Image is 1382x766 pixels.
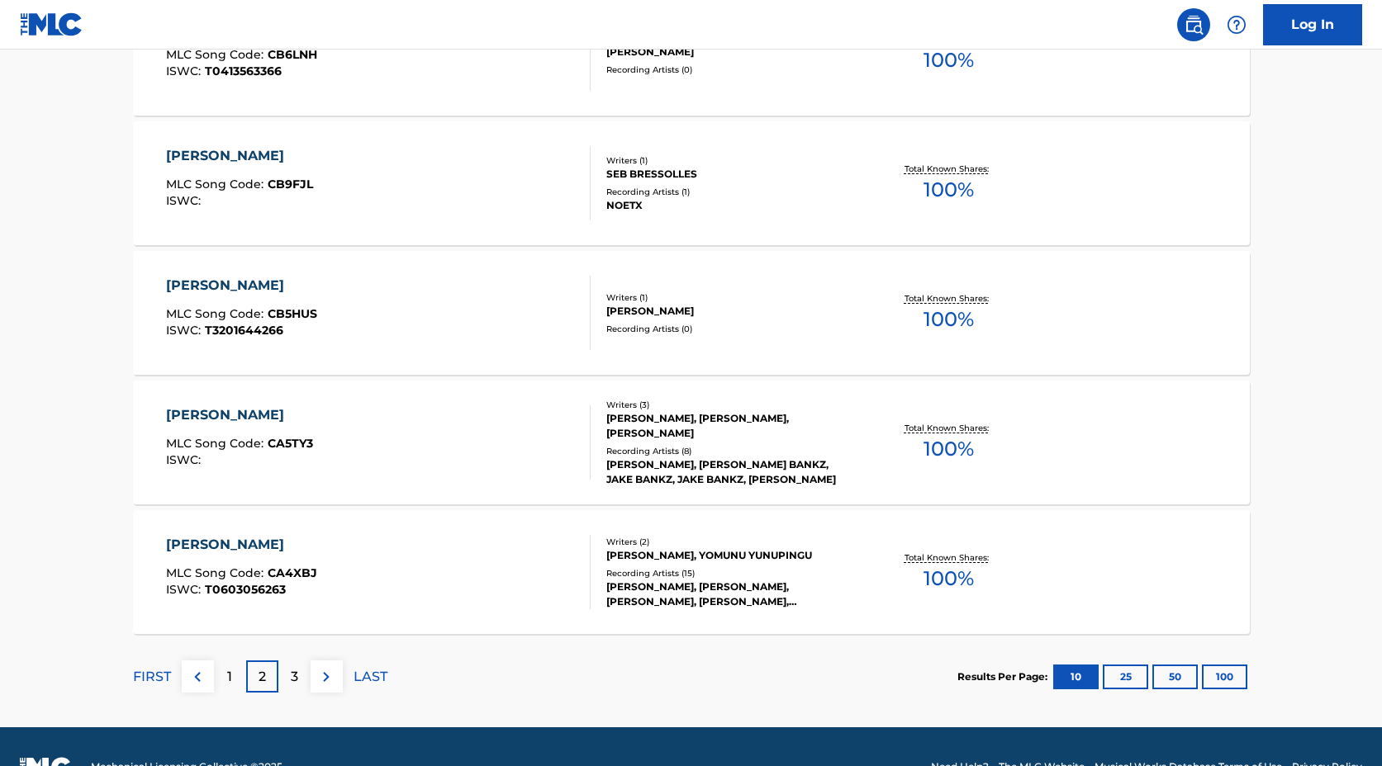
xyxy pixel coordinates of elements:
[133,667,171,687] p: FIRST
[166,47,268,62] span: MLC Song Code :
[606,154,856,167] div: Writers ( 1 )
[166,535,317,555] div: [PERSON_NAME]
[606,445,856,457] div: Recording Artists ( 8 )
[227,667,232,687] p: 1
[606,64,856,76] div: Recording Artists ( 0 )
[606,291,856,304] div: Writers ( 1 )
[259,667,266,687] p: 2
[205,582,286,597] span: T0603056263
[166,276,317,296] div: [PERSON_NAME]
[606,411,856,441] div: [PERSON_NAME], [PERSON_NAME], [PERSON_NAME]
[606,167,856,182] div: SEB BRESSOLLES
[606,304,856,319] div: [PERSON_NAME]
[205,64,282,78] span: T0413563366
[205,323,283,338] span: T3201644266
[166,565,268,580] span: MLC Song Code :
[268,47,317,62] span: CB6LNH
[1202,664,1247,689] button: 100
[606,579,856,609] div: [PERSON_NAME], [PERSON_NAME], [PERSON_NAME], [PERSON_NAME], [PERSON_NAME]
[166,436,268,451] span: MLC Song Code :
[1152,664,1198,689] button: 50
[924,175,974,205] span: 100 %
[166,146,313,166] div: [PERSON_NAME]
[957,669,1052,684] p: Results Per Page:
[133,121,1250,245] a: [PERSON_NAME]MLC Song Code:CB9FJLISWC:Writers (1)SEB BRESSOLLESRecording Artists (1)NOETXTotal Kn...
[905,422,993,434] p: Total Known Shares:
[1227,15,1247,35] img: help
[133,510,1250,634] a: [PERSON_NAME]MLC Song Code:CA4XBJISWC:T0603056263Writers (2)[PERSON_NAME], YOMUNU YUNUPINGURecord...
[1053,664,1099,689] button: 10
[188,667,207,687] img: left
[166,582,205,597] span: ISWC :
[268,436,313,451] span: CA5TY3
[166,193,205,208] span: ISWC :
[905,551,993,564] p: Total Known Shares:
[606,323,856,335] div: Recording Artists ( 0 )
[606,457,856,487] div: [PERSON_NAME], [PERSON_NAME] BANKZ, JAKE BANKZ, JAKE BANKZ, [PERSON_NAME]
[905,163,993,175] p: Total Known Shares:
[166,452,205,467] span: ISWC :
[268,177,313,191] span: CB9FJL
[316,667,336,687] img: right
[1263,4,1362,45] a: Log In
[1184,15,1204,35] img: search
[606,567,856,579] div: Recording Artists ( 15 )
[905,292,993,305] p: Total Known Shares:
[166,323,205,338] span: ISWC :
[606,399,856,411] div: Writers ( 3 )
[606,45,856,59] div: [PERSON_NAME]
[20,12,83,36] img: MLC Logo
[1103,664,1148,689] button: 25
[166,405,313,425] div: [PERSON_NAME]
[291,667,298,687] p: 3
[606,186,856,198] div: Recording Artists ( 1 )
[606,198,856,213] div: NOETX
[924,564,974,593] span: 100 %
[924,434,974,464] span: 100 %
[268,565,317,580] span: CA4XBJ
[268,306,317,321] span: CB5HUS
[924,305,974,334] span: 100 %
[924,45,974,75] span: 100 %
[166,177,268,191] span: MLC Song Code :
[166,64,205,78] span: ISWC :
[1177,8,1210,41] a: Public Search
[133,251,1250,375] a: [PERSON_NAME]MLC Song Code:CB5HUSISWC:T3201644266Writers (1)[PERSON_NAME]Recording Artists (0)Tot...
[354,667,387,687] p: LAST
[166,306,268,321] span: MLC Song Code :
[606,536,856,548] div: Writers ( 2 )
[1220,8,1253,41] div: Help
[606,548,856,563] div: [PERSON_NAME], YOMUNU YUNUPINGU
[133,381,1250,504] a: [PERSON_NAME]MLC Song Code:CA5TY3ISWC:Writers (3)[PERSON_NAME], [PERSON_NAME], [PERSON_NAME]Recor...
